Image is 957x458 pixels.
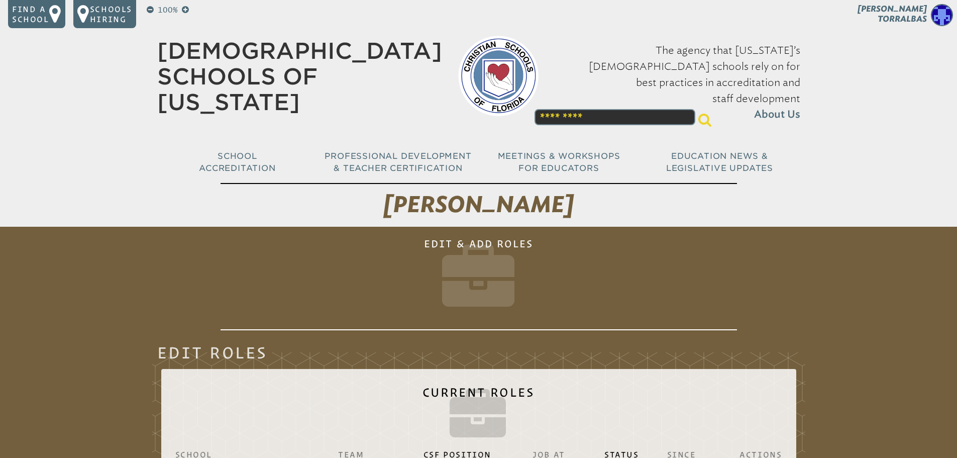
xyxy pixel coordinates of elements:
span: Professional Development & Teacher Certification [325,151,471,173]
h1: Edit & Add Roles [221,231,737,330]
p: Find a school [12,4,49,24]
legend: Edit Roles [157,346,268,358]
img: csf-logo-web-colors.png [458,36,539,116]
span: Education News & Legislative Updates [666,151,773,173]
span: Meetings & Workshops for Educators [498,151,620,173]
img: 173be974349a722712d9d78b79ba5144 [931,4,953,26]
a: [DEMOGRAPHIC_DATA] Schools of [US_STATE] [157,38,442,115]
p: Schools Hiring [90,4,132,24]
span: [PERSON_NAME] [383,191,574,218]
span: [PERSON_NAME] Torralbas [858,4,927,24]
span: About Us [754,107,800,123]
p: 100% [156,4,180,16]
h2: Current Roles [169,379,788,445]
p: The agency that [US_STATE]’s [DEMOGRAPHIC_DATA] schools rely on for best practices in accreditati... [555,42,800,123]
span: School Accreditation [199,151,275,173]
